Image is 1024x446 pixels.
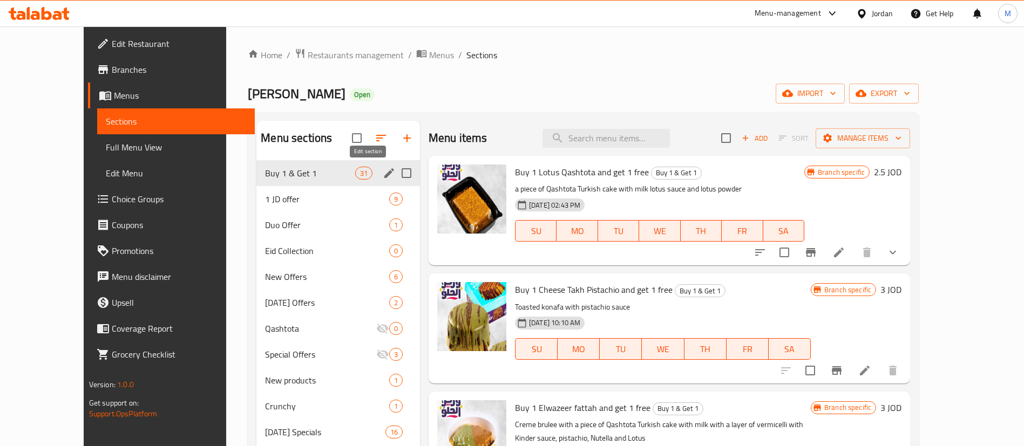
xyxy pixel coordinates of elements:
[376,348,389,361] svg: Inactive section
[390,401,402,411] span: 1
[356,168,372,179] span: 31
[287,49,290,61] li: /
[112,193,246,205] span: Choice Groups
[525,200,585,210] span: [DATE] 02:43 PM
[646,341,680,357] span: WE
[256,264,420,290] div: New Offers6
[265,244,389,257] div: Eid Collection
[390,349,402,360] span: 3
[813,167,869,177] span: Branch specific
[652,167,701,179] span: Buy 1 & Get 1
[389,193,403,205] div: items
[88,186,255,212] a: Choice Groups
[350,88,375,101] div: Open
[689,341,722,357] span: TH
[520,341,553,357] span: SU
[390,246,402,256] span: 0
[604,341,638,357] span: TU
[715,127,737,149] span: Select section
[97,134,255,160] a: Full Menu View
[408,49,412,61] li: /
[642,338,684,360] button: WE
[248,81,345,106] span: [PERSON_NAME]
[390,272,402,282] span: 6
[112,218,246,231] span: Coupons
[820,285,876,295] span: Branch specific
[88,264,255,290] a: Menu disclaimer
[368,125,394,151] span: Sort sections
[389,244,403,257] div: items
[390,194,402,204] span: 9
[256,290,420,315] div: [DATE] Offers2
[265,167,355,180] span: Buy 1 & Get 1
[394,125,420,151] button: Add section
[772,130,816,147] span: Select section first
[684,338,727,360] button: TH
[773,241,796,264] span: Select to update
[389,322,403,335] div: items
[389,218,403,231] div: items
[653,402,703,415] div: Buy 1 & Get 1
[763,220,804,242] button: SA
[390,220,402,230] span: 1
[880,282,901,297] h6: 3 JOD
[385,426,403,438] div: items
[515,282,673,298] span: Buy 1 Cheese Takh Pistachio and get 1 free
[520,223,552,239] span: SU
[386,427,402,437] span: 16
[558,338,600,360] button: MO
[389,296,403,309] div: items
[265,400,389,413] div: Crunchy
[429,130,487,146] h2: Menu items
[97,160,255,186] a: Edit Menu
[256,393,420,419] div: Crunchy1
[675,284,725,297] div: Buy 1 & Get 1
[726,223,758,239] span: FR
[880,358,906,383] button: delete
[88,315,255,341] a: Coverage Report
[681,220,722,242] button: TH
[248,49,282,61] a: Home
[345,127,368,149] span: Select all sections
[265,270,389,283] span: New Offers
[799,359,822,382] span: Select to update
[557,220,598,242] button: MO
[737,130,772,147] button: Add
[784,87,836,100] span: import
[515,400,650,416] span: Buy 1 Elwazeer fattah and get 1 free
[562,341,595,357] span: MO
[768,223,800,239] span: SA
[88,212,255,238] a: Coupons
[265,374,389,387] span: New products
[265,426,385,438] div: Ramadan Specials
[722,220,763,242] button: FR
[643,223,676,239] span: WE
[880,400,901,415] h6: 3 JOD
[256,238,420,264] div: Eid Collection0
[350,90,375,99] span: Open
[437,282,506,351] img: Buy 1 Cheese Takh Pistachio and get 1 free
[515,418,811,445] p: Creme brulee with a piece of Qashtota Turkish cake with milk with a layer of vermicelli with Kind...
[639,220,680,242] button: WE
[265,348,376,361] span: Special Offers
[265,426,385,438] span: [DATE] Specials
[685,223,717,239] span: TH
[112,37,246,50] span: Edit Restaurant
[755,7,821,20] div: Menu-management
[437,164,506,234] img: Buy 1 Lotus Qashtota and get 1 free
[886,246,899,259] svg: Show Choices
[390,324,402,334] span: 0
[248,48,919,62] nav: breadcrumb
[256,341,420,367] div: Special Offers3
[88,238,255,264] a: Promotions
[389,348,403,361] div: items
[265,218,389,231] span: Duo Offer
[675,285,725,297] span: Buy 1 & Get 1
[515,338,558,360] button: SU
[381,165,397,181] button: edit
[390,375,402,386] span: 1
[429,49,454,61] span: Menus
